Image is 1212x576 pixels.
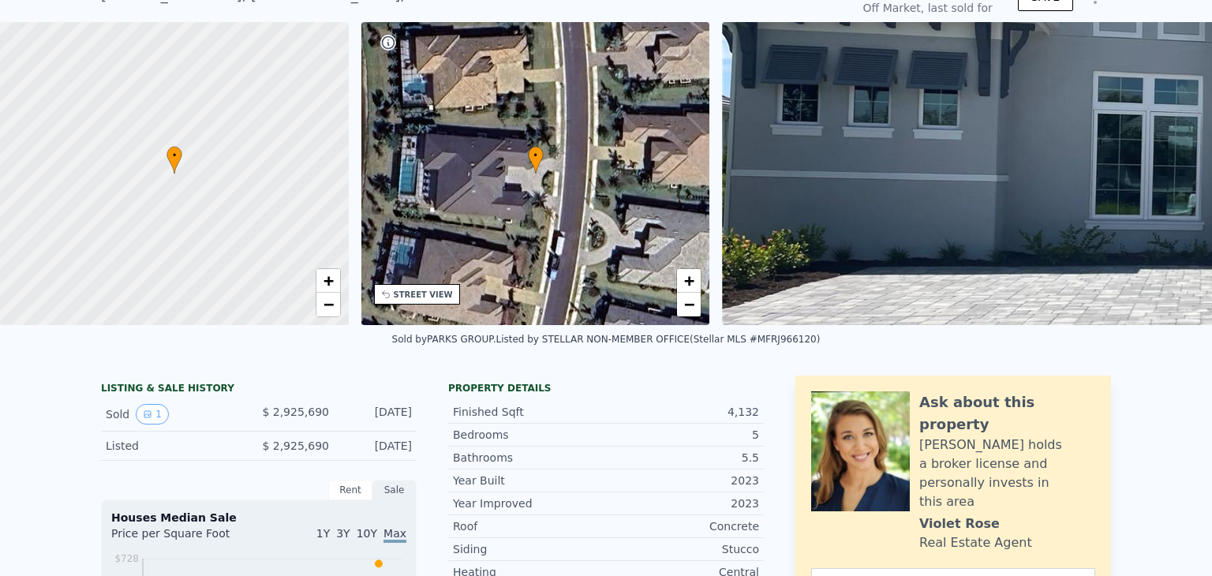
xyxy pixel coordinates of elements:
div: • [528,146,544,174]
a: Zoom out [316,293,340,316]
div: 2023 [606,496,759,511]
div: 5.5 [606,450,759,466]
button: View historical data [136,404,169,425]
tspan: $728 [114,553,139,564]
div: Rent [328,480,372,500]
div: [PERSON_NAME] holds a broker license and personally invests in this area [919,436,1095,511]
div: Listed [106,438,246,454]
div: Concrete [606,518,759,534]
div: Houses Median Sale [111,510,406,526]
span: Max [383,527,406,543]
span: 1Y [316,527,330,540]
span: + [323,271,333,290]
span: + [684,271,694,290]
span: • [166,148,182,163]
div: Sold by PARKS GROUP . [392,334,496,345]
div: Siding [453,541,606,557]
div: Bathrooms [453,450,606,466]
div: Sale [372,480,417,500]
span: • [528,148,544,163]
div: [DATE] [342,404,412,425]
span: 10Y [357,527,377,540]
div: Roof [453,518,606,534]
div: Violet Rose [919,514,1000,533]
div: 5 [606,427,759,443]
div: 4,132 [606,404,759,420]
span: $ 2,925,690 [262,406,329,418]
div: Sold [106,404,246,425]
span: $ 2,925,690 [262,439,329,452]
div: STREET VIEW [394,289,453,301]
div: Year Built [453,473,606,488]
a: Zoom in [316,269,340,293]
a: Zoom out [677,293,701,316]
div: [DATE] [342,438,412,454]
span: 3Y [336,527,350,540]
div: Listed by STELLAR NON-MEMBER OFFICE (Stellar MLS #MFRJ966120) [496,334,820,345]
div: 2023 [606,473,759,488]
div: Bedrooms [453,427,606,443]
div: Year Improved [453,496,606,511]
a: Zoom in [677,269,701,293]
div: Stucco [606,541,759,557]
div: Ask about this property [919,391,1095,436]
div: Real Estate Agent [919,533,1032,552]
span: − [684,294,694,314]
div: Finished Sqft [453,404,606,420]
div: Property details [448,382,764,395]
div: • [166,146,182,174]
span: − [323,294,333,314]
div: Price per Square Foot [111,526,259,551]
div: LISTING & SALE HISTORY [101,382,417,398]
